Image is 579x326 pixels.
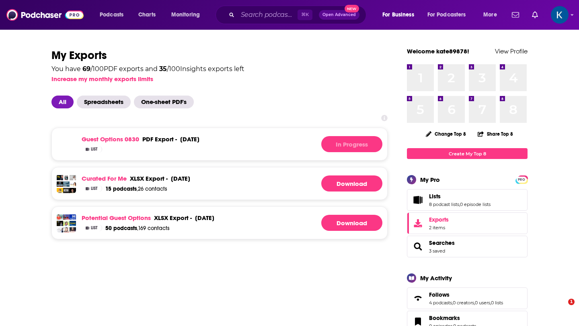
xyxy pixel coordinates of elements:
[410,241,426,252] a: Searches
[105,185,167,192] a: 15 podcasts,26 contacts
[91,187,98,191] span: List
[517,177,526,183] span: PRO
[171,9,200,20] span: Monitoring
[57,181,63,188] img: ADHD reWired
[321,136,382,152] button: In Progress
[63,175,70,181] img: Attention Talk Radio
[420,274,452,282] div: My Activity
[57,227,63,234] img: Life, Mastered with Molly Claire
[70,227,76,234] img: Speaking Your Brand: Public Speaking Tips and Strategies
[82,175,127,182] a: Curated for me
[51,96,74,108] span: All
[180,135,199,143] div: [DATE]
[429,216,449,223] span: Exports
[57,188,63,194] img: ADHD for Smart Ass Women with Tracy Otsuka
[429,193,441,200] span: Lists
[142,135,153,143] span: PDF
[134,96,197,108] button: One-sheet PDF's
[100,9,123,20] span: Podcasts
[410,194,426,206] a: Lists
[483,9,497,20] span: More
[77,96,131,108] span: Spreadsheets
[195,214,214,222] div: [DATE]
[70,214,76,221] img: Women at Work
[410,218,426,229] span: Exports
[495,47,528,55] a: View Profile
[429,202,459,207] a: 8 podcast lists
[475,300,490,306] a: 0 users
[421,129,471,139] button: Change Top 8
[420,176,440,183] div: My Pro
[105,225,137,232] span: 50 podcasts
[377,8,424,21] button: open menu
[82,135,139,143] a: guest options 0830
[322,13,356,17] span: Open Advanced
[82,65,90,73] span: 69
[91,226,98,230] span: List
[154,214,168,222] span: xlsx
[130,175,168,182] div: export -
[298,10,312,20] span: ⌘ K
[51,66,244,72] div: You have / 100 PDF exports and / 100 Insights exports left
[57,221,63,227] img: The Guiding Voice
[319,10,359,20] button: Open AdvancedNew
[407,287,528,309] span: Follows
[477,126,513,142] button: Share Top 8
[382,9,414,20] span: For Business
[551,6,569,24] button: Show profile menu
[63,181,70,188] img: Strategy and Leadership Podcast
[429,314,476,322] a: Bookmarks
[407,148,528,159] a: Create My Top 8
[529,8,541,22] a: Show notifications dropdown
[70,175,76,181] img: You Belong in the C-Suite
[422,8,478,21] button: open menu
[460,202,491,207] a: 0 episode lists
[321,175,382,192] a: Generating File
[552,299,571,318] iframe: Intercom live chat
[568,299,575,305] span: 1
[154,214,192,222] div: export -
[429,291,450,298] span: Follows
[427,9,466,20] span: For Podcasters
[82,214,151,222] a: Potential Guest Options
[70,181,76,188] img: The Business of Thinking Big
[51,96,77,108] button: All
[51,75,153,83] button: Increase my monthly exports limits
[410,293,426,304] a: Follows
[478,8,507,21] button: open menu
[429,314,460,322] span: Bookmarks
[429,225,449,230] span: 2 items
[134,96,194,108] span: One-sheet PDF's
[138,9,156,20] span: Charts
[130,175,144,182] span: xlsx
[105,185,137,192] span: 15 podcasts
[429,300,452,306] a: 4 podcasts
[171,175,190,182] div: [DATE]
[6,7,84,22] img: Podchaser - Follow, Share and Rate Podcasts
[429,239,455,247] a: Searches
[70,188,76,194] img: The World Class Leaders Show: Master High-Stakes Leadership: Learn from Top CEOs and World-Renown...
[105,225,170,232] a: 50 podcasts,169 contacts
[491,300,503,306] a: 0 lists
[238,8,298,21] input: Search podcasts, credits, & more...
[91,147,98,151] span: List
[63,188,70,194] img: Leaders of B2B Podcast - Interviews on Business Leadership, B2B Sales, B2B Marketing and Revenue ...
[223,6,374,24] div: Search podcasts, credits, & more...
[63,227,70,234] img: Creating Confidence with Heather Monahan
[407,189,528,211] span: Lists
[517,176,526,182] a: PRO
[63,214,70,221] img: The Impulsive Thinker
[77,96,134,108] button: Spreadsheets
[490,300,491,306] span: ,
[159,65,167,73] span: 35
[429,291,503,298] a: Follows
[63,221,70,227] img: Reinvention Room with Allison Hare
[459,202,460,207] span: ,
[321,215,382,231] a: Generating File
[133,8,160,21] a: Charts
[407,47,469,55] a: Welcome kate89878!
[453,300,474,306] a: 0 creators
